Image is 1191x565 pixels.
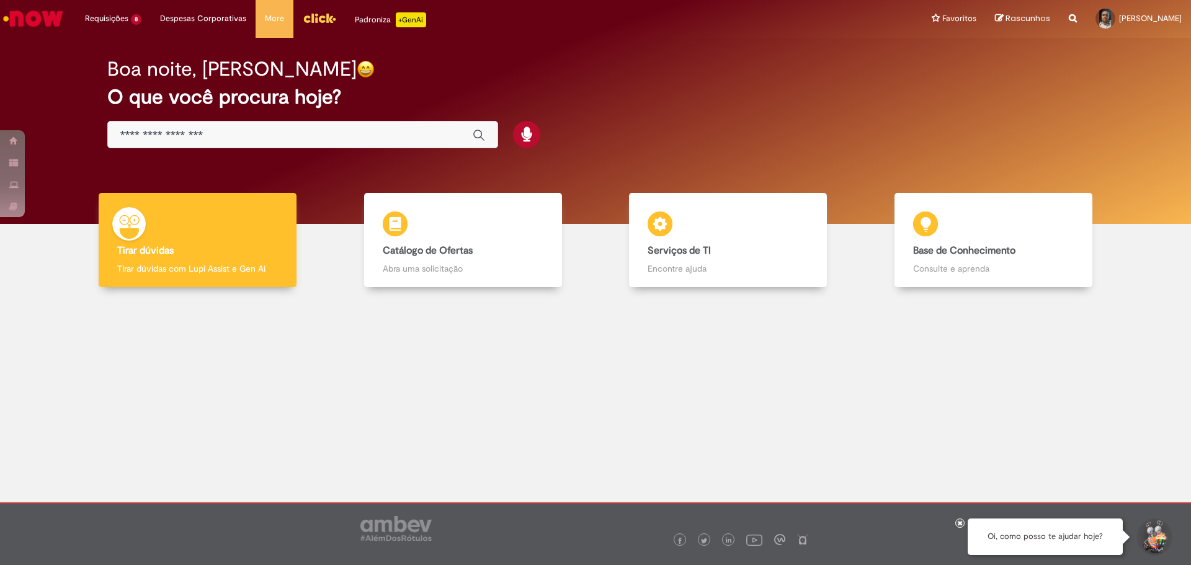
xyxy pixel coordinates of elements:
a: Tirar dúvidas Tirar dúvidas com Lupi Assist e Gen Ai [65,193,331,288]
p: Consulte e aprenda [913,262,1074,275]
h2: O que você procura hoje? [107,86,1084,108]
img: ServiceNow [1,6,65,31]
span: 8 [131,14,141,25]
img: logo_footer_workplace.png [774,534,785,545]
img: logo_footer_twitter.png [701,538,707,544]
img: logo_footer_youtube.png [746,532,762,548]
span: More [265,12,284,25]
p: Encontre ajuda [648,262,808,275]
span: Rascunhos [1006,12,1050,24]
p: +GenAi [396,12,426,27]
a: Base de Conhecimento Consulte e aprenda [861,193,1126,288]
img: happy-face.png [357,60,375,78]
b: Tirar dúvidas [117,244,174,257]
div: Padroniza [355,12,426,27]
a: Serviços de TI Encontre ajuda [595,193,861,288]
img: logo_footer_facebook.png [677,538,683,544]
b: Catálogo de Ofertas [383,244,473,257]
span: Requisições [85,12,128,25]
b: Base de Conhecimento [913,244,1015,257]
img: click_logo_yellow_360x200.png [303,9,336,27]
img: logo_footer_linkedin.png [726,537,732,545]
img: logo_footer_naosei.png [797,534,808,545]
b: Serviços de TI [648,244,711,257]
div: Oi, como posso te ajudar hoje? [968,518,1123,555]
span: Despesas Corporativas [160,12,246,25]
button: Iniciar Conversa de Suporte [1135,518,1172,556]
a: Rascunhos [995,13,1050,25]
p: Tirar dúvidas com Lupi Assist e Gen Ai [117,262,278,275]
img: logo_footer_ambev_rotulo_gray.png [360,516,432,541]
span: [PERSON_NAME] [1119,13,1182,24]
p: Abra uma solicitação [383,262,543,275]
a: Catálogo de Ofertas Abra uma solicitação [331,193,596,288]
h2: Boa noite, [PERSON_NAME] [107,58,357,80]
span: Favoritos [942,12,976,25]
